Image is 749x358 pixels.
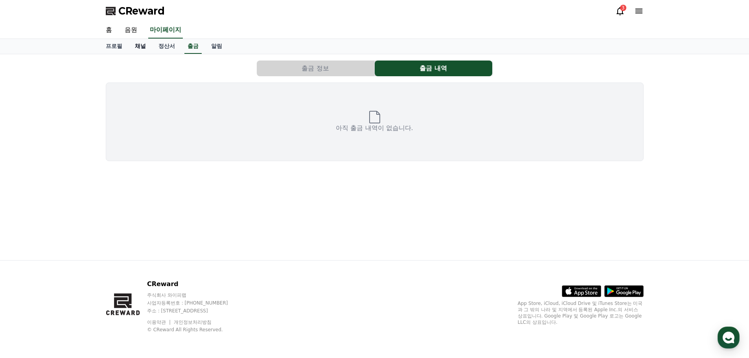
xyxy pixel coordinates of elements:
[147,292,243,298] p: 주식회사 와이피랩
[2,249,52,269] a: 홈
[147,319,172,325] a: 이용약관
[620,5,626,11] div: 3
[72,261,81,268] span: 대화
[152,39,181,54] a: 정산서
[205,39,228,54] a: 알림
[118,5,165,17] span: CReward
[518,300,644,325] p: App Store, iCloud, iCloud Drive 및 iTunes Store는 미국과 그 밖의 나라 및 지역에서 등록된 Apple Inc.의 서비스 상표입니다. Goo...
[147,300,243,306] p: 사업자등록번호 : [PHONE_NUMBER]
[129,39,152,54] a: 채널
[615,6,625,16] a: 3
[148,22,183,39] a: 마이페이지
[174,319,212,325] a: 개인정보처리방침
[101,249,151,269] a: 설정
[257,61,375,76] a: 출금 정보
[336,123,413,133] p: 아직 출금 내역이 없습니다.
[147,327,243,333] p: © CReward All Rights Reserved.
[121,261,131,267] span: 설정
[52,249,101,269] a: 대화
[147,308,243,314] p: 주소 : [STREET_ADDRESS]
[257,61,374,76] button: 출금 정보
[118,22,144,39] a: 음원
[147,279,243,289] p: CReward
[25,261,29,267] span: 홈
[99,39,129,54] a: 프로필
[184,39,202,54] a: 출금
[106,5,165,17] a: CReward
[375,61,492,76] button: 출금 내역
[99,22,118,39] a: 홈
